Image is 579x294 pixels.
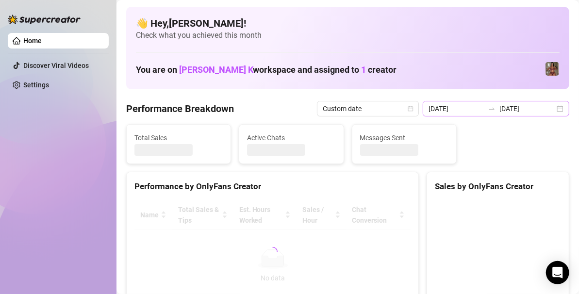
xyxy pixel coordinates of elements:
[136,30,560,41] span: Check what you achieved this month
[488,105,496,113] span: swap-right
[360,132,448,143] span: Messages Sent
[361,65,366,75] span: 1
[23,81,49,89] a: Settings
[136,16,560,30] h4: 👋 Hey, [PERSON_NAME] !
[408,106,414,112] span: calendar
[323,101,413,116] span: Custom date
[134,132,223,143] span: Total Sales
[8,15,81,24] img: logo-BBDzfeDw.svg
[268,247,278,257] span: loading
[429,103,484,114] input: Start date
[247,132,335,143] span: Active Chats
[179,65,253,75] span: [PERSON_NAME] K
[23,62,89,69] a: Discover Viral Videos
[136,65,397,75] h1: You are on workspace and assigned to creator
[546,62,559,76] img: Greek
[546,261,569,284] div: Open Intercom Messenger
[499,103,555,114] input: End date
[134,180,411,193] div: Performance by OnlyFans Creator
[435,180,561,193] div: Sales by OnlyFans Creator
[23,37,42,45] a: Home
[126,102,234,115] h4: Performance Breakdown
[488,105,496,113] span: to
